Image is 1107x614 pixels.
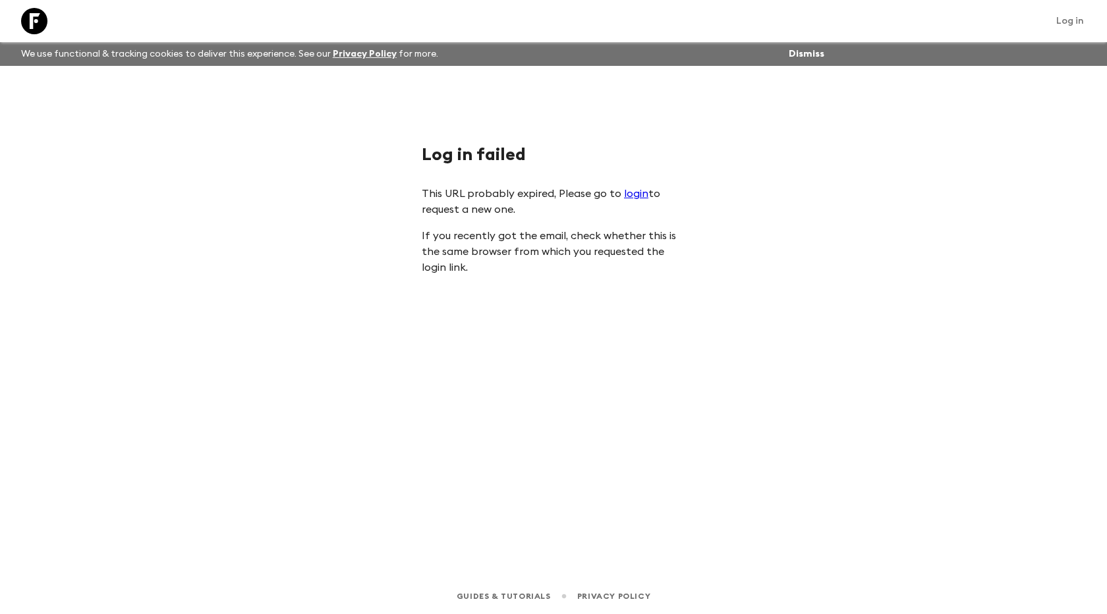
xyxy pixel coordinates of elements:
a: Guides & Tutorials [457,589,551,603]
p: We use functional & tracking cookies to deliver this experience. See our for more. [16,42,443,66]
button: Dismiss [785,45,828,63]
a: Privacy Policy [577,589,650,603]
a: login [624,188,648,199]
a: Log in [1049,12,1091,30]
h1: Log in failed [422,145,685,165]
p: This URL probably expired, Please go to to request a new one. [422,186,685,217]
a: Privacy Policy [333,49,397,59]
p: If you recently got the email, check whether this is the same browser from which you requested th... [422,228,685,275]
